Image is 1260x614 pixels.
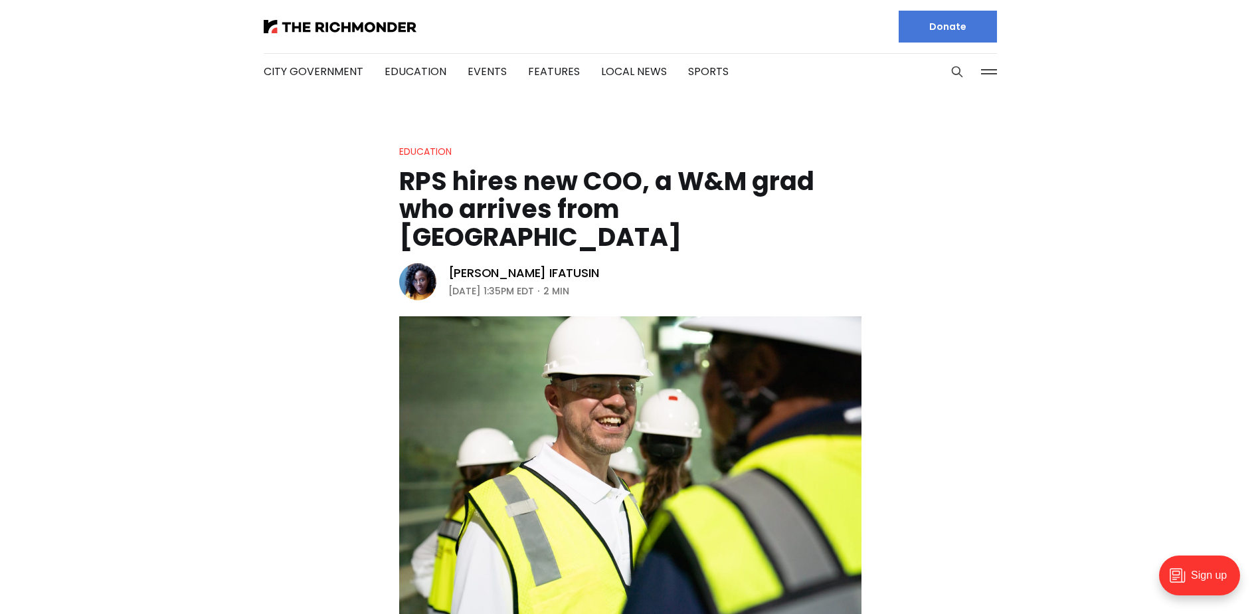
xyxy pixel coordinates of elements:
[528,64,580,79] a: Features
[448,283,534,299] time: [DATE] 1:35PM EDT
[899,11,997,43] a: Donate
[601,64,667,79] a: Local News
[385,64,446,79] a: Education
[1148,549,1260,614] iframe: portal-trigger
[688,64,729,79] a: Sports
[448,265,599,281] a: [PERSON_NAME] Ifatusin
[947,62,967,82] button: Search this site
[264,64,363,79] a: City Government
[399,145,452,158] a: Education
[543,283,569,299] span: 2 min
[399,167,861,251] h1: RPS hires new COO, a W&M grad who arrives from [GEOGRAPHIC_DATA]
[468,64,507,79] a: Events
[399,263,436,300] img: Victoria A. Ifatusin
[264,20,416,33] img: The Richmonder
